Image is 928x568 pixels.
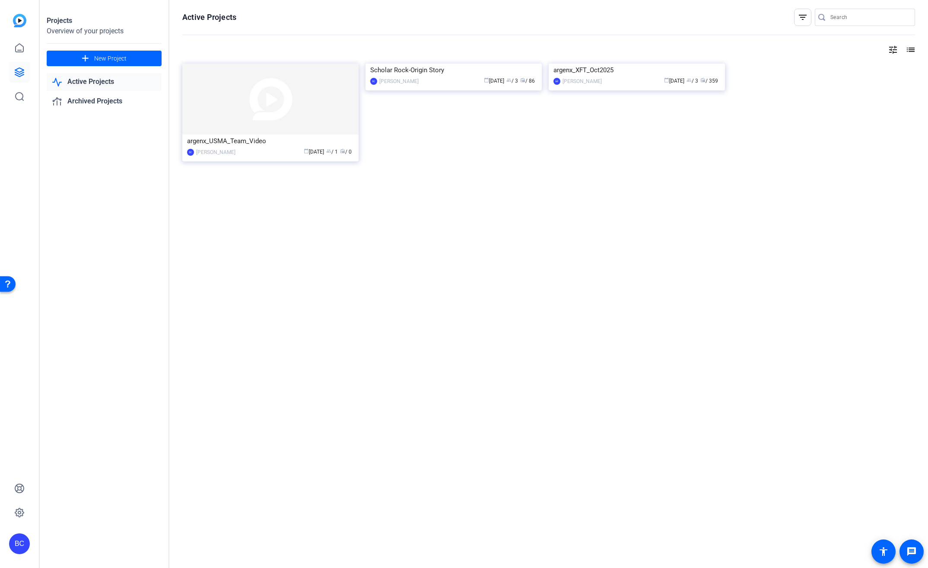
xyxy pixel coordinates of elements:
span: radio [520,77,525,83]
div: [PERSON_NAME] [196,148,235,157]
mat-icon: tune [888,45,898,55]
div: Projects [47,16,162,26]
span: radio [700,77,706,83]
span: group [326,148,331,154]
img: blue-gradient.svg [13,14,26,27]
div: Scholar Rock-Origin Story [370,64,537,77]
span: group [686,77,692,83]
mat-icon: list [905,45,915,55]
mat-icon: add [80,53,91,64]
span: calendar_today [484,77,489,83]
span: New Project [94,54,127,63]
span: / 0 [340,149,352,155]
span: / 86 [520,78,535,84]
div: [PERSON_NAME] [563,77,602,86]
mat-icon: message [906,546,917,557]
mat-icon: accessibility [878,546,889,557]
span: / 1 [326,149,338,155]
span: [DATE] [484,78,504,84]
div: [PERSON_NAME] [379,77,419,86]
span: [DATE] [664,78,684,84]
span: calendar_today [664,77,669,83]
div: argenx_USMA_Team_Video [187,135,354,148]
div: Overview of your projects [47,26,162,36]
span: / 3 [506,78,518,84]
span: radio [340,148,345,154]
span: / 359 [700,78,718,84]
div: BC [187,149,194,156]
span: / 3 [686,78,698,84]
span: [DATE] [304,149,324,155]
mat-icon: filter_list [798,12,808,22]
div: argenx_XFT_Oct2025 [553,64,720,77]
h1: Active Projects [182,12,236,22]
div: BC [9,533,30,554]
a: Archived Projects [47,93,162,110]
input: Search [830,12,908,22]
span: group [506,77,512,83]
div: BC [370,78,377,85]
div: MF [553,78,560,85]
button: New Project [47,51,162,66]
a: Active Projects [47,73,162,91]
span: calendar_today [304,148,309,154]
